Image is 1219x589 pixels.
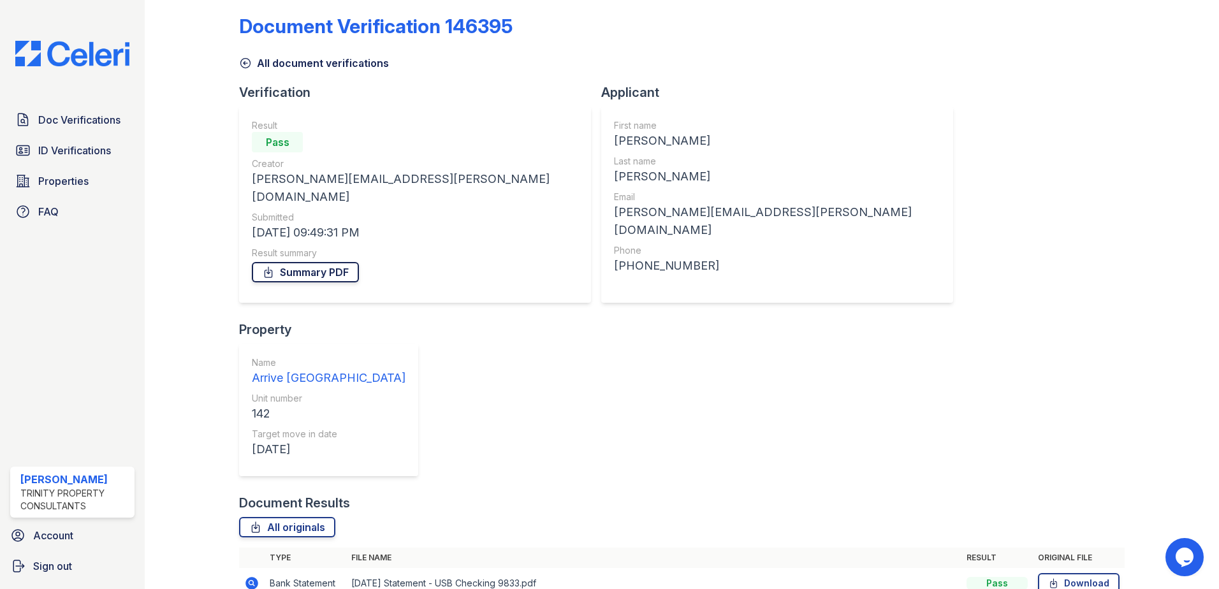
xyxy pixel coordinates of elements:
[614,155,940,168] div: Last name
[239,55,389,71] a: All document verifications
[252,369,405,387] div: Arrive [GEOGRAPHIC_DATA]
[614,257,940,275] div: [PHONE_NUMBER]
[614,191,940,203] div: Email
[239,15,513,38] div: Document Verification 146395
[614,168,940,185] div: [PERSON_NAME]
[252,392,405,405] div: Unit number
[1033,548,1125,568] th: Original file
[252,356,405,387] a: Name Arrive [GEOGRAPHIC_DATA]
[239,84,601,101] div: Verification
[265,548,346,568] th: Type
[614,119,940,132] div: First name
[20,472,129,487] div: [PERSON_NAME]
[10,138,135,163] a: ID Verifications
[20,487,129,513] div: Trinity Property Consultants
[252,356,405,369] div: Name
[10,168,135,194] a: Properties
[252,119,578,132] div: Result
[252,157,578,170] div: Creator
[252,428,405,440] div: Target move in date
[1165,538,1206,576] iframe: chat widget
[5,523,140,548] a: Account
[252,224,578,242] div: [DATE] 09:49:31 PM
[961,548,1033,568] th: Result
[33,558,72,574] span: Sign out
[614,203,940,239] div: [PERSON_NAME][EMAIL_ADDRESS][PERSON_NAME][DOMAIN_NAME]
[252,440,405,458] div: [DATE]
[346,548,961,568] th: File name
[601,84,963,101] div: Applicant
[5,41,140,66] img: CE_Logo_Blue-a8612792a0a2168367f1c8372b55b34899dd931a85d93a1a3d3e32e68fde9ad4.png
[252,211,578,224] div: Submitted
[239,517,335,537] a: All originals
[252,170,578,206] div: [PERSON_NAME][EMAIL_ADDRESS][PERSON_NAME][DOMAIN_NAME]
[252,405,405,423] div: 142
[10,107,135,133] a: Doc Verifications
[38,143,111,158] span: ID Verifications
[5,553,140,579] a: Sign out
[614,132,940,150] div: [PERSON_NAME]
[38,204,59,219] span: FAQ
[33,528,73,543] span: Account
[614,244,940,257] div: Phone
[239,494,350,512] div: Document Results
[252,132,303,152] div: Pass
[38,112,120,127] span: Doc Verifications
[252,247,578,259] div: Result summary
[239,321,428,338] div: Property
[252,262,359,282] a: Summary PDF
[38,173,89,189] span: Properties
[10,199,135,224] a: FAQ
